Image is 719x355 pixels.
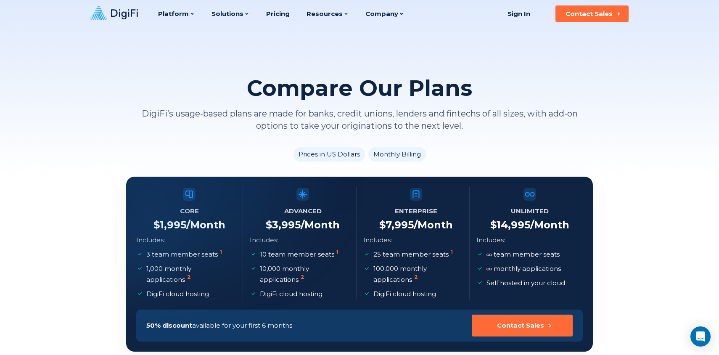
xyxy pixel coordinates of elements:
[146,321,192,329] span: 50% discount
[260,289,322,299] p: DigiFi cloud hosting
[497,321,544,330] div: Contact Sales
[260,249,340,260] p: 10 team member seats
[497,5,540,22] a: Sign In
[373,289,436,299] p: DigiFi cloud hosting
[486,249,560,260] p: team member seats
[395,205,437,217] h5: Enterprise
[566,10,613,18] div: Contact Sales
[336,249,338,255] sup: 1
[284,205,322,217] h5: Advanced
[368,147,426,162] li: Monthly Billing
[530,219,569,231] span: /Month
[146,263,234,285] p: 1,000 monthly applications
[220,249,222,255] sup: 1
[187,274,191,280] sup: 2
[451,249,453,255] sup: 1
[476,235,505,246] p: Includes:
[414,219,453,231] span: /Month
[472,315,573,336] button: Contact Sales
[146,289,209,299] p: DigiFi cloud hosting
[414,274,418,280] sup: 2
[247,76,472,101] h2: Compare Our Plans
[266,219,340,231] h4: $ 3,995
[373,263,461,285] p: 100,000 monthly applications
[260,263,348,285] p: 10,000 monthly applications
[146,320,292,331] p: available for your first 6 months
[293,147,365,162] li: Prices in US Dollars
[373,249,455,260] p: 25 team member seats
[379,219,453,231] h4: $ 7,995
[301,274,304,280] sup: 2
[486,278,565,289] p: Self hosted in your cloud
[511,205,549,217] h5: Unlimited
[555,5,629,22] button: Contact Sales
[690,326,711,347] div: Open Intercom Messenger
[363,235,392,246] p: Includes:
[486,263,561,274] p: monthly applications
[301,219,340,231] span: /Month
[126,108,593,132] p: DigiFi’s usage-based plans are made for banks, credit unions, lenders and fintechs of all sizes, ...
[490,219,569,231] h4: $ 14,995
